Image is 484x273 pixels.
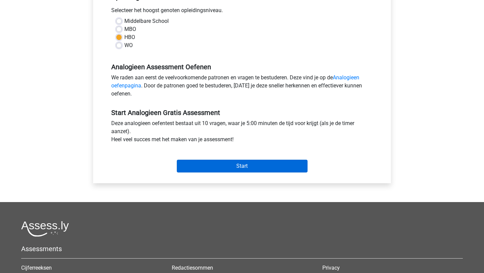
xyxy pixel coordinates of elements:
[177,160,308,172] input: Start
[21,245,463,253] h5: Assessments
[106,6,378,17] div: Selecteer het hoogst genoten opleidingsniveau.
[111,109,373,117] h5: Start Analogieen Gratis Assessment
[124,33,135,41] label: HBO
[106,119,378,146] div: Deze analogieen oefentest bestaat uit 10 vragen, waar je 5:00 minuten de tijd voor krijgt (als je...
[21,265,52,271] a: Cijferreeksen
[124,25,136,33] label: MBO
[21,221,69,237] img: Assessly logo
[322,265,340,271] a: Privacy
[111,63,373,71] h5: Analogieen Assessment Oefenen
[124,17,169,25] label: Middelbare School
[172,265,213,271] a: Redactiesommen
[124,41,133,49] label: WO
[106,74,378,101] div: We raden aan eerst de veelvoorkomende patronen en vragen te bestuderen. Deze vind je op de . Door...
